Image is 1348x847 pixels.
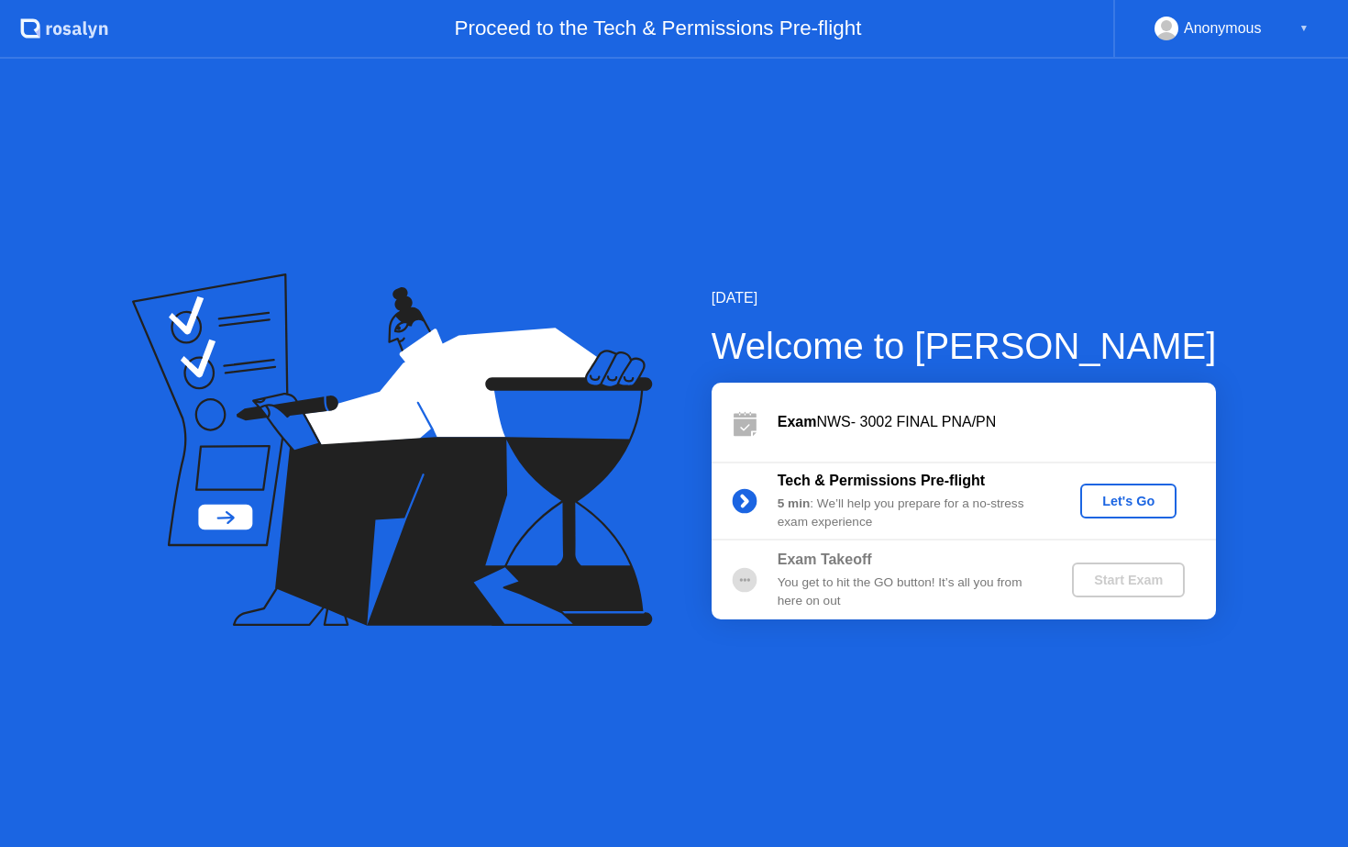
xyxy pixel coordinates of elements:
[778,552,872,567] b: Exam Takeoff
[1088,494,1169,508] div: Let's Go
[1079,573,1177,587] div: Start Exam
[1072,563,1185,597] button: Start Exam
[1299,17,1309,40] div: ▼
[778,574,1042,611] div: You get to hit the GO button! It’s all you from here on out
[712,287,1217,309] div: [DATE]
[778,496,811,510] b: 5 min
[778,495,1042,532] div: : We’ll help you prepare for a no-stress exam experience
[778,414,817,429] b: Exam
[778,411,1216,433] div: NWS- 3002 FINAL PNA/PN
[1184,17,1262,40] div: Anonymous
[778,473,985,488] b: Tech & Permissions Pre-flight
[1080,484,1177,518] button: Let's Go
[712,318,1217,373] div: Welcome to [PERSON_NAME]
